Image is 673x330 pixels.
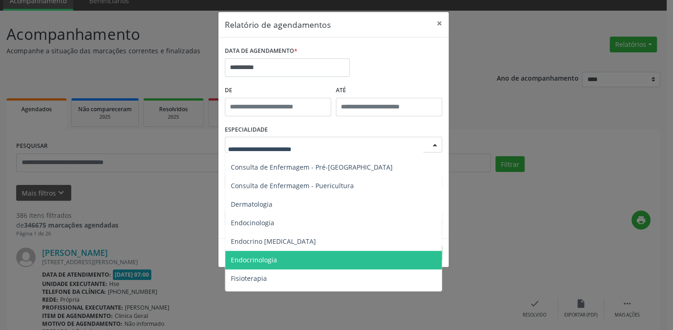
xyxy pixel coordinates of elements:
span: Endocrinologia [231,255,277,264]
span: Fisioterapia [231,274,267,283]
button: Close [430,12,449,35]
span: Endocrino [MEDICAL_DATA] [231,237,316,246]
span: Consulta de Enfermagem - Pré-[GEOGRAPHIC_DATA] [231,163,393,171]
label: DATA DE AGENDAMENTO [225,44,297,58]
label: ATÉ [336,83,442,98]
label: De [225,83,331,98]
span: Endocinologia [231,218,274,227]
h5: Relatório de agendamentos [225,19,331,31]
label: ESPECIALIDADE [225,123,268,137]
span: Dermatologia [231,200,272,209]
span: Consulta de Enfermagem - Puericultura [231,181,354,190]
